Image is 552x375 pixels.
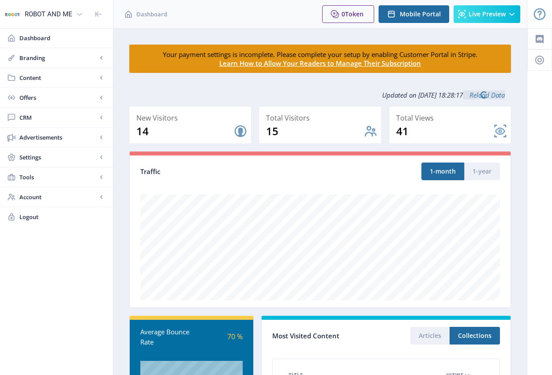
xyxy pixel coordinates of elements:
[140,167,320,177] div: Traffic
[19,73,97,82] span: Content
[19,193,97,201] span: Account
[463,91,505,99] a: Reload Data
[136,124,233,138] div: 14
[136,112,248,124] div: New Visitors
[396,124,493,138] div: 41
[410,327,450,345] button: Articles
[19,34,106,42] span: Dashboard
[140,327,192,347] div: Average Bounce Rate
[469,11,506,18] span: Live Preview
[227,332,243,341] span: 70 %
[136,50,504,68] div: Your payment settings is incomplete. Please complete your setup by enabling Customer Portal in St...
[19,113,97,122] span: CRM
[136,10,167,19] span: Dashboard
[129,84,511,106] div: Updated on [DATE] 18:28:17
[19,53,97,62] span: Branding
[19,212,106,221] span: Logout
[454,5,520,23] button: Live Preview
[379,5,449,23] button: Mobile Portal
[464,163,500,180] button: 1-year
[400,11,441,18] span: Mobile Portal
[19,153,97,162] span: Settings
[19,93,97,102] span: Offers
[396,112,507,124] div: Total Views
[322,5,374,23] button: 0Token
[345,10,364,18] span: Token
[25,4,72,24] div: ROBOT AND ME
[272,329,386,343] div: Most Visited Content
[19,173,97,182] span: Tools
[5,7,19,21] img: properties.app_icon.png
[450,327,500,345] button: Collections
[219,59,421,68] a: Learn How to Allow Your Readers to Manage Their Subscription
[421,163,464,180] button: 1-month
[19,133,97,142] span: Advertisements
